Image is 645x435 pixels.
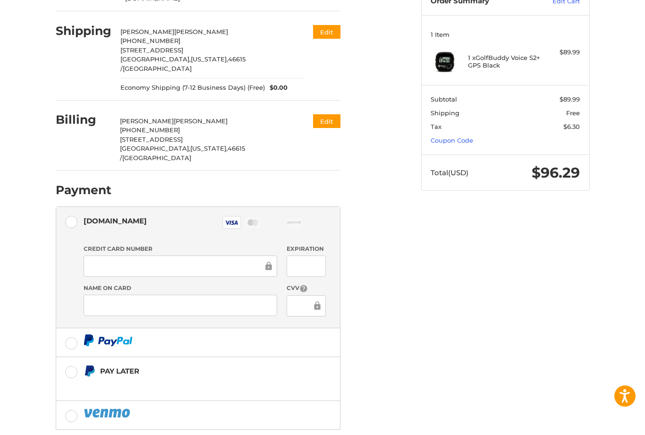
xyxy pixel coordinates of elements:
span: 46615 / [120,55,246,72]
span: [PERSON_NAME] [120,117,174,125]
span: [PERSON_NAME] [174,28,228,35]
span: Economy Shipping (7-12 Business Days) (Free) [120,83,265,93]
div: $89.99 [543,48,580,57]
label: CVV [287,284,326,293]
label: Expiration [287,245,326,253]
button: Edit [313,25,340,39]
span: [US_STATE], [191,55,228,63]
span: [PERSON_NAME] [120,28,174,35]
div: Pay Later [100,363,281,379]
h4: 1 x GolfBuddy Voice S2+ GPS Black [468,54,540,69]
span: [GEOGRAPHIC_DATA], [120,55,191,63]
span: [GEOGRAPHIC_DATA], [120,145,190,152]
a: Coupon Code [431,136,473,144]
h3: 1 Item [431,31,580,38]
span: $89.99 [560,95,580,103]
span: 46615 / [120,145,245,162]
span: [GEOGRAPHIC_DATA] [123,65,192,72]
span: [US_STATE], [190,145,228,152]
div: [DOMAIN_NAME] [84,213,147,229]
iframe: Google Customer Reviews [567,409,645,435]
span: $6.30 [563,123,580,130]
span: [PERSON_NAME] [174,117,228,125]
iframe: PayPal Message 1 [84,381,281,389]
span: Free [566,109,580,117]
span: Shipping [431,109,459,117]
label: Credit Card Number [84,245,277,253]
img: PayPal icon [84,407,132,419]
h2: Billing [56,112,111,127]
span: Total (USD) [431,168,468,177]
span: [STREET_ADDRESS] [120,136,183,143]
span: Subtotal [431,95,457,103]
span: [STREET_ADDRESS] [120,46,183,54]
img: PayPal icon [84,334,133,346]
span: [PHONE_NUMBER] [120,126,180,134]
label: Name on Card [84,284,277,292]
h2: Payment [56,183,111,197]
button: Edit [313,114,340,128]
span: [PHONE_NUMBER] [120,37,180,44]
span: $96.29 [532,164,580,181]
img: Pay Later icon [84,365,95,377]
h2: Shipping [56,24,111,38]
span: $0.00 [265,83,288,93]
span: Tax [431,123,441,130]
span: [GEOGRAPHIC_DATA] [122,154,191,162]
